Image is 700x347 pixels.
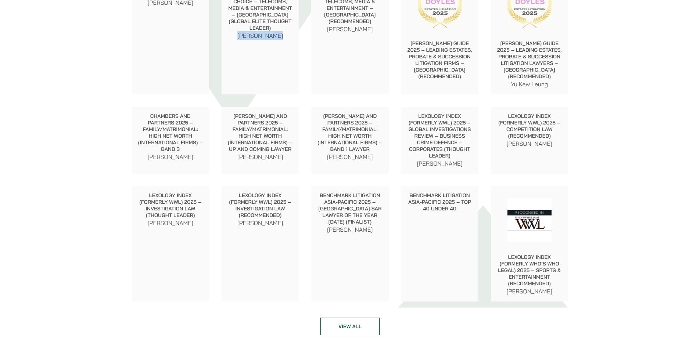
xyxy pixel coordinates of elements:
[227,152,293,161] p: [PERSON_NAME]
[227,218,293,227] p: [PERSON_NAME]
[497,139,563,148] p: [PERSON_NAME]
[138,218,204,227] p: [PERSON_NAME]
[497,254,563,287] p: Lexology Index (formerly Who’s Who Legal) 2025 – Sports & Entertainment (Recommended)
[317,113,383,152] p: [PERSON_NAME] and Partners 2025 – Family/Matrimonial: High Net Worth (International Firms) – Band...
[227,31,293,40] p: [PERSON_NAME]
[407,159,473,168] p: [PERSON_NAME]
[407,192,473,212] p: Benchmark Litigation Asia-Pacific 2025 – Top 40 Under 40
[138,152,204,161] p: [PERSON_NAME]
[317,225,383,234] p: [PERSON_NAME]
[407,113,473,159] p: Lexology Index (formerly WWL) 2025 – Global Investigations Review – Business Crime Defence – Corp...
[317,152,383,161] p: [PERSON_NAME]
[138,113,204,152] p: Chambers and Partners 2025 – Family/Matrimonial: High Net Worth (International Firms) – Band 3
[497,80,563,88] p: Yu Kew Leung
[497,287,563,296] p: [PERSON_NAME]
[227,192,293,218] p: Lexology Index (formerly WWL) 2025 – Investigation Law (Recommended)
[317,192,383,225] p: Benchmark Litigation Asia-Pacific 2025 – [GEOGRAPHIC_DATA] SAR Lawyer of the Year [DATE] (Finalist)
[317,25,383,33] p: [PERSON_NAME]
[497,40,563,80] p: [PERSON_NAME] Guide 2025 – Leading Estates, Probate & Succession Litigation Lawyers – [GEOGRAPHIC...
[320,318,380,335] a: View all
[227,113,293,152] p: [PERSON_NAME] and Partners 2025 – Family/Matrimonial: High Net Worth (International Firms) – Up a...
[497,113,563,139] p: Lexology Index (formerly WWL) 2025 – Competition Law (Recommended)
[138,192,204,218] p: Lexology Index (formerly WWL) 2025 – Investigation Law (Thought Leader)
[507,198,552,242] img: 2020-Who's Who Legal
[407,40,473,80] p: [PERSON_NAME] Guide 2025 – Leading Estates, Probate & Succession Litigation Firms – [GEOGRAPHIC_D...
